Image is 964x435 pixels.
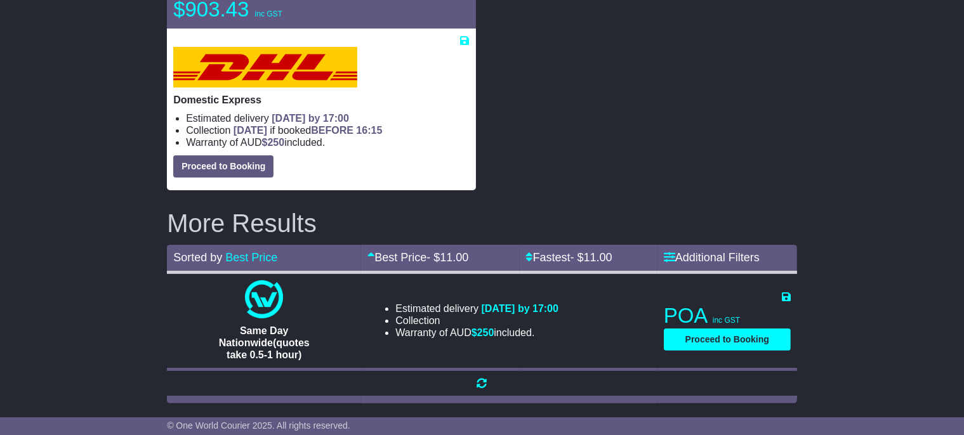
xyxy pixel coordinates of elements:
li: Estimated delivery [395,302,558,315]
span: if booked [234,125,382,136]
li: Warranty of AUD included. [186,136,469,148]
span: © One World Courier 2025. All rights reserved. [167,420,350,431]
button: Proceed to Booking [664,328,791,351]
li: Warranty of AUD included. [395,327,558,339]
span: [DATE] [234,125,267,136]
span: 250 [268,137,285,148]
span: inc GST [255,10,282,18]
span: [DATE] by 17:00 [272,113,349,124]
img: DHL: Domestic Express [173,47,357,88]
li: Collection [395,315,558,327]
li: Estimated delivery [186,112,469,124]
span: Sorted by [173,251,222,264]
a: Best Price- $11.00 [367,251,468,264]
p: Domestic Express [173,94,469,106]
span: 250 [477,327,494,338]
span: 11.00 [440,251,468,264]
span: BEFORE [311,125,353,136]
span: $ [262,137,285,148]
a: Additional Filters [664,251,760,264]
p: POA [664,303,791,328]
span: 11.00 [584,251,612,264]
button: Proceed to Booking [173,155,274,178]
span: $ [472,327,494,338]
span: Same Day Nationwide(quotes take 0.5-1 hour) [219,325,310,360]
a: Fastest- $11.00 [526,251,612,264]
img: One World Courier: Same Day Nationwide(quotes take 0.5-1 hour) [245,280,283,318]
li: Collection [186,124,469,136]
span: - $ [426,251,468,264]
h2: More Results [167,209,797,237]
span: - $ [571,251,612,264]
span: 16:15 [356,125,382,136]
span: inc GST [713,316,740,325]
span: [DATE] by 17:00 [482,303,559,314]
a: Best Price [225,251,277,264]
